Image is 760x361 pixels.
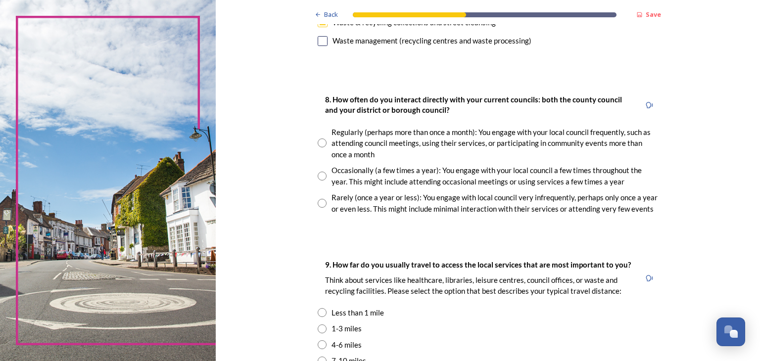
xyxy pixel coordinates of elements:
[325,275,633,296] p: Think about services like healthcare, libraries, leisure centres, council offices, or waste and r...
[325,95,623,114] strong: 8. How often do you interact directly with your current councils: both the county council and you...
[332,339,362,351] div: 4-6 miles
[332,192,658,214] div: Rarely (once a year or less): You engage with local council very infrequently, perhaps only once ...
[332,35,531,46] div: Waste management (recycling centres and waste processing)
[325,260,631,269] strong: 9. How far do you usually travel to access the local services that are most important to you?
[332,323,362,334] div: 1-3 miles
[324,10,338,19] span: Back
[332,165,658,187] div: Occasionally (a few times a year): You engage with your local council a few times throughout the ...
[332,127,658,160] div: Regularly (perhaps more than once a month): You engage with your local council frequently, such a...
[716,317,745,346] button: Open Chat
[332,307,384,318] div: Less than 1 mile
[646,10,661,19] strong: Save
